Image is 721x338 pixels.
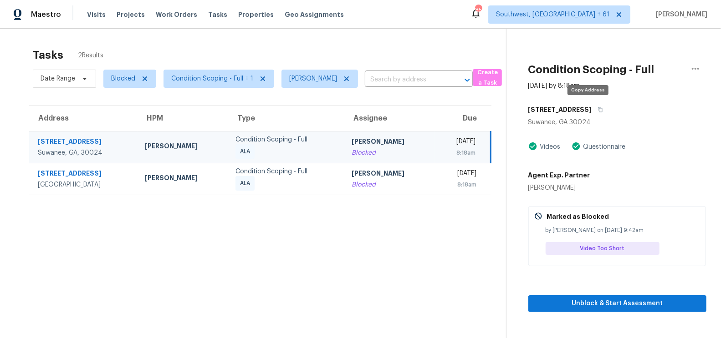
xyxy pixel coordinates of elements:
[365,73,447,87] input: Search by address
[156,10,197,19] span: Work Orders
[117,10,145,19] span: Projects
[289,74,337,83] span: [PERSON_NAME]
[528,65,655,74] h2: Condition Scoping - Full
[38,180,130,189] div: [GEOGRAPHIC_DATA]
[442,137,476,148] div: [DATE]
[572,141,581,151] img: Artifact Present Icon
[87,10,106,19] span: Visits
[652,10,707,19] span: [PERSON_NAME]
[528,118,706,127] div: Suwanee, GA 30024
[477,67,497,88] span: Create a Task
[138,106,228,131] th: HPM
[145,141,221,153] div: [PERSON_NAME]
[78,51,103,60] span: 2 Results
[473,69,502,86] button: Create a Task
[238,10,274,19] span: Properties
[536,298,699,309] span: Unblock & Start Assessment
[537,142,561,151] div: Videos
[352,137,428,148] div: [PERSON_NAME]
[235,135,337,144] div: Condition Scoping - Full
[528,81,580,91] div: [DATE] by 8:18am
[235,167,337,176] div: Condition Scoping - Full
[41,74,75,83] span: Date Range
[228,106,344,131] th: Type
[528,171,590,180] h5: Agent Exp. Partner
[461,74,474,86] button: Open
[344,106,435,131] th: Assignee
[31,10,61,19] span: Maestro
[33,50,63,60] h2: Tasks
[547,212,609,221] p: Marked as Blocked
[442,180,476,189] div: 8:18am
[111,74,135,83] span: Blocked
[475,5,481,15] div: 853
[528,105,592,114] h5: [STREET_ADDRESS]
[442,148,476,157] div: 8:18am
[581,142,626,151] div: Questionnaire
[528,295,706,312] button: Unblock & Start Assessment
[240,179,254,188] span: ALA
[435,106,491,131] th: Due
[528,183,590,192] div: [PERSON_NAME]
[145,173,221,185] div: [PERSON_NAME]
[208,11,227,18] span: Tasks
[38,137,130,148] div: [STREET_ADDRESS]
[29,106,138,131] th: Address
[352,169,428,180] div: [PERSON_NAME]
[528,141,537,151] img: Artifact Present Icon
[352,180,428,189] div: Blocked
[496,10,609,19] span: Southwest, [GEOGRAPHIC_DATA] + 61
[352,148,428,157] div: Blocked
[442,169,476,180] div: [DATE]
[285,10,344,19] span: Geo Assignments
[546,226,700,235] div: by [PERSON_NAME] on [DATE] 9:42am
[580,244,629,253] span: Video Too Short
[38,169,130,180] div: [STREET_ADDRESS]
[171,74,253,83] span: Condition Scoping - Full + 1
[240,147,254,156] span: ALA
[534,212,542,220] img: Gray Cancel Icon
[38,148,130,157] div: Suwanee, GA, 30024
